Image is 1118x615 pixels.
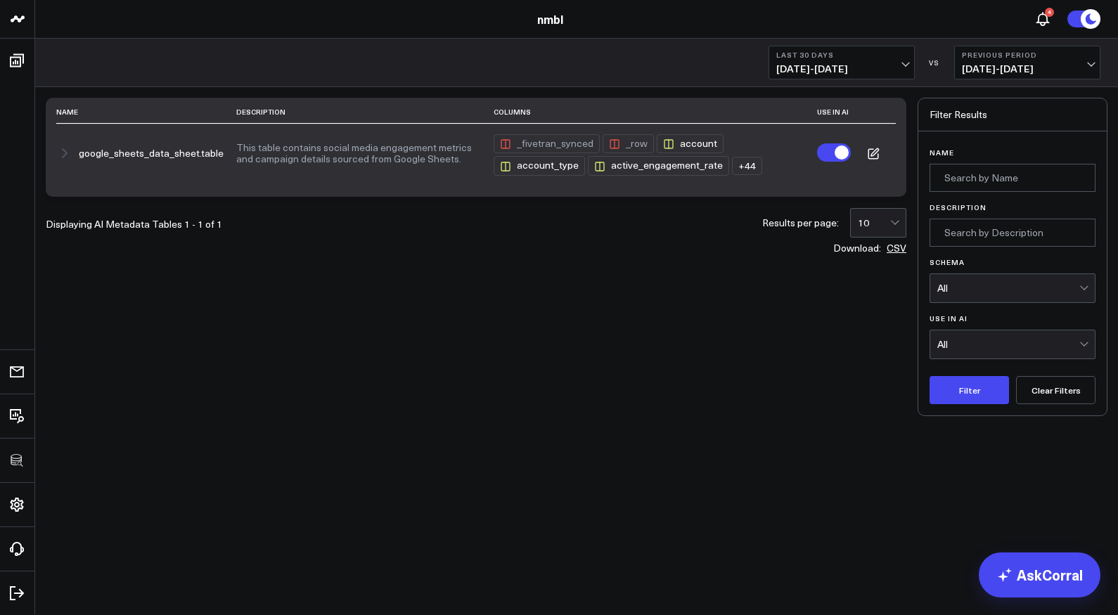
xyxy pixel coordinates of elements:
b: Previous Period [962,51,1093,59]
input: Search by Name [930,164,1095,192]
button: account_type [494,153,588,175]
button: Previous Period[DATE]-[DATE] [954,46,1100,79]
input: Search by Description [930,219,1095,247]
div: All [937,283,1079,294]
div: active_engagement_rate [588,156,729,175]
label: Use in AI [930,314,1095,323]
th: Use in AI [817,101,851,124]
button: active_engagement_rate [588,153,732,175]
button: google_sheets_data_sheet.table [79,148,224,159]
a: nmbl [537,11,563,27]
div: account [657,134,724,153]
label: Schema [930,258,1095,266]
th: Name [56,101,236,124]
button: This table contains social media engagement metrics and campaign details sourced from Google Sheets. [236,142,481,164]
th: Description [236,101,494,124]
span: Download: [833,243,881,253]
div: All [937,339,1079,350]
button: Last 30 Days[DATE]-[DATE] [769,46,915,79]
button: _fivetran_synced [494,131,603,153]
div: _row [603,134,654,153]
div: Filter Results [918,98,1107,131]
div: Displaying AI Metadata Tables 1 - 1 of 1 [46,219,222,229]
button: Clear Filters [1016,376,1095,404]
button: _row [603,131,657,153]
div: 10 [858,217,890,228]
div: Results per page: [762,218,839,228]
button: account [657,131,726,153]
label: Name [930,148,1095,157]
span: [DATE] - [DATE] [776,63,907,75]
label: Turn off Use in AI [817,143,851,162]
button: Filter [930,376,1009,404]
th: Columns [494,101,817,124]
a: AskCorral [979,552,1100,597]
div: VS [922,58,947,67]
div: + 44 [732,157,762,175]
button: CSV [887,243,906,253]
b: Last 30 Days [776,51,907,59]
span: [DATE] - [DATE] [962,63,1093,75]
div: account_type [494,156,585,175]
button: +44 [732,154,765,175]
div: 4 [1045,8,1054,17]
div: _fivetran_synced [494,134,600,153]
label: Description [930,203,1095,212]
